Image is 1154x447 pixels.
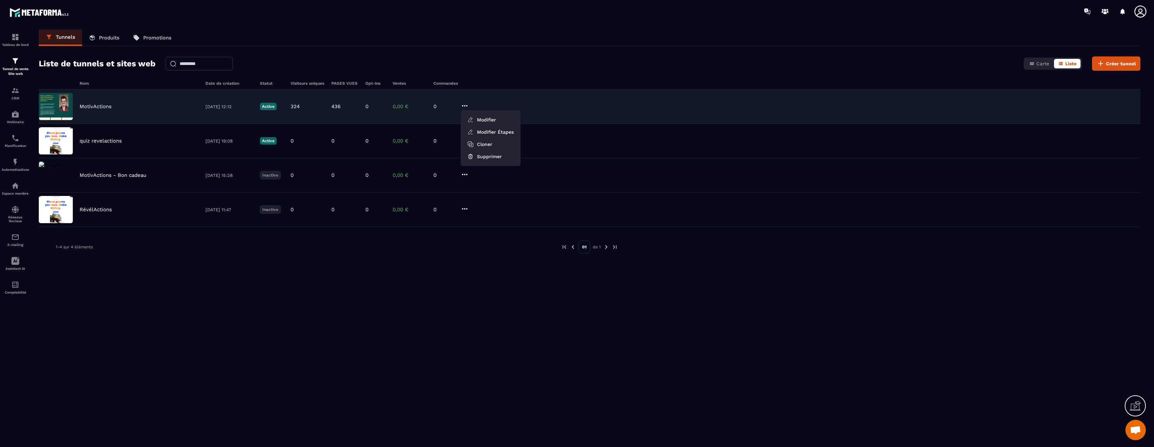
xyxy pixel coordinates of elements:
p: 0 [331,206,334,213]
p: de 1 [593,244,601,250]
img: formation [11,33,19,41]
img: formation [11,86,19,95]
a: Modifier Étapes [463,126,518,138]
img: scheduler [11,134,19,142]
div: Ouvrir le chat [1125,420,1146,440]
p: CRM [2,96,29,100]
p: Promotions [143,35,171,41]
a: accountantaccountantComptabilité [2,276,29,299]
p: Assistant IA [2,267,29,270]
p: 01 [578,241,590,253]
p: 0 [291,138,294,144]
h2: Liste de tunnels et sites web [39,57,155,70]
img: image [39,162,60,168]
img: image [39,196,73,223]
p: 0 [331,138,334,144]
span: Créer tunnel [1106,60,1136,67]
p: Réseaux Sociaux [2,215,29,223]
img: next [603,244,609,250]
p: 0 [331,172,334,178]
a: Produits [82,30,126,46]
p: Tunnel de vente Site web [2,67,29,76]
button: Carte [1025,59,1053,68]
img: automations [11,110,19,118]
p: 0 [365,103,368,110]
p: 436 [331,103,341,110]
img: logo [10,6,71,19]
h6: PAGES VUES [331,81,359,86]
img: next [612,244,618,250]
p: 0 [433,138,454,144]
p: Planificateur [2,144,29,148]
a: formationformationTableau de bord [2,28,29,52]
p: 0 [365,172,368,178]
button: Supprimer [463,150,518,163]
p: 0 [433,103,454,110]
p: Active [260,137,277,145]
a: social-networksocial-networkRéseaux Sociaux [2,200,29,228]
p: 0 [433,172,454,178]
a: automationsautomationsEspace membre [2,177,29,200]
p: MotivActions [80,103,112,110]
p: Tableau de bord [2,43,29,47]
p: 1-4 sur 4 éléments [56,245,93,249]
p: Produits [99,35,119,41]
img: accountant [11,281,19,289]
img: prev [561,244,567,250]
p: Webinaire [2,120,29,124]
a: formationformationTunnel de vente Site web [2,52,29,81]
p: [DATE] 15:28 [205,173,253,178]
h6: Opt-ins [365,81,386,86]
img: social-network [11,205,19,214]
a: emailemailE-mailing [2,228,29,252]
p: [DATE] 12:12 [205,104,253,109]
a: schedulerschedulerPlanificateur [2,129,29,153]
a: Tunnels [39,30,82,46]
img: prev [570,244,576,250]
h6: Statut [260,81,284,86]
p: 0 [433,206,454,213]
p: 0,00 € [393,172,427,178]
p: E-mailing [2,243,29,247]
p: RévélActions [80,206,112,213]
span: Liste [1065,61,1076,66]
p: Espace membre [2,192,29,195]
p: Inactive [260,205,281,214]
button: Cloner [463,138,496,150]
a: Assistant IA [2,252,29,276]
p: Comptabilité [2,291,29,294]
h6: Commandes [433,81,458,86]
img: image [39,93,73,120]
span: Carte [1036,61,1049,66]
a: automationsautomationsWebinaire [2,105,29,129]
button: Liste [1054,59,1081,68]
p: Tunnels [56,34,75,40]
img: automations [11,158,19,166]
p: 0,00 € [393,103,427,110]
p: MotivActions - Bon cadeau [80,172,146,178]
img: automations [11,182,19,190]
a: formationformationCRM [2,81,29,105]
h6: Nom [80,81,199,86]
h6: Date de création [205,81,253,86]
a: Promotions [126,30,178,46]
p: 324 [291,103,300,110]
img: email [11,233,19,241]
img: image [39,127,73,154]
p: [DATE] 11:47 [205,207,253,212]
p: 0,00 € [393,138,427,144]
a: automationsautomationsAutomatisations [2,153,29,177]
p: 0 [291,206,294,213]
p: 0 [365,206,368,213]
p: 0 [291,172,294,178]
p: [DATE] 19:08 [205,138,253,144]
button: Créer tunnel [1092,56,1140,71]
p: quiz revelactions [80,138,122,144]
img: formation [11,57,19,65]
p: Automatisations [2,168,29,171]
h6: Visiteurs uniques [291,81,325,86]
h6: Ventes [393,81,427,86]
p: Active [260,103,277,110]
p: 0,00 € [393,206,427,213]
p: 0 [365,138,368,144]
